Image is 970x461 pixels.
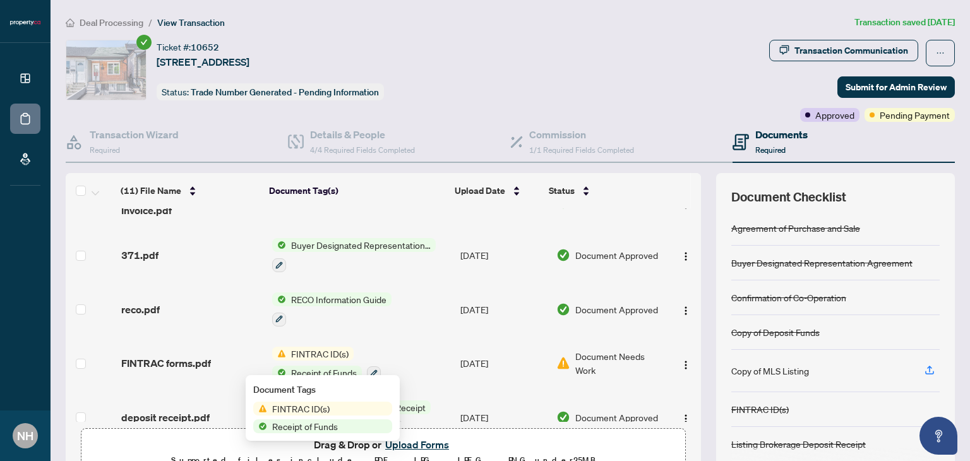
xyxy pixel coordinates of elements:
[10,19,40,27] img: logo
[267,402,335,416] span: FINTRAC ID(s)
[272,347,286,361] img: Status Icon
[286,347,354,361] span: FINTRAC ID(s)
[136,35,152,50] span: check-circle
[272,347,381,381] button: Status IconFINTRAC ID(s)Status IconReceipt of Funds
[837,76,955,98] button: Submit for Admin Review
[936,49,945,57] span: ellipsis
[681,251,691,261] img: Logo
[191,87,379,98] span: Trade Number Generated - Pending Information
[731,325,820,339] div: Copy of Deposit Funds
[455,184,505,198] span: Upload Date
[731,364,809,378] div: Copy of MLS Listing
[676,299,696,320] button: Logo
[121,184,181,198] span: (11) File Name
[272,238,286,252] img: Status Icon
[272,292,286,306] img: Status Icon
[731,402,789,416] div: FINTRAC ID(s)
[529,145,634,155] span: 1/1 Required Fields Completed
[90,145,120,155] span: Required
[731,437,866,451] div: Listing Brokerage Deposit Receipt
[575,302,658,316] span: Document Approved
[191,42,219,53] span: 10652
[286,238,436,252] span: Buyer Designated Representation Agreement
[549,184,575,198] span: Status
[676,407,696,428] button: Logo
[253,383,392,397] div: Document Tags
[116,173,264,208] th: (11) File Name
[253,402,267,416] img: Status Icon
[121,410,210,425] span: deposit receipt.pdf
[731,221,860,235] div: Agreement of Purchase and Sale
[157,40,219,54] div: Ticket #:
[731,188,846,206] span: Document Checklist
[794,40,908,61] div: Transaction Communication
[455,228,551,282] td: [DATE]
[148,15,152,30] li: /
[90,127,179,142] h4: Transaction Wizard
[286,292,392,306] span: RECO Information Guide
[681,306,691,316] img: Logo
[854,15,955,30] article: Transaction saved [DATE]
[455,337,551,391] td: [DATE]
[529,127,634,142] h4: Commission
[310,127,415,142] h4: Details & People
[575,349,662,377] span: Document Needs Work
[253,419,267,433] img: Status Icon
[381,436,453,453] button: Upload Forms
[846,77,947,97] span: Submit for Admin Review
[556,302,570,316] img: Document Status
[17,427,33,445] span: NH
[157,54,249,69] span: [STREET_ADDRESS]
[310,145,415,155] span: 4/4 Required Fields Completed
[919,417,957,455] button: Open asap
[272,292,392,326] button: Status IconRECO Information Guide
[121,248,159,263] span: 371.pdf
[272,366,286,380] img: Status Icon
[676,353,696,373] button: Logo
[755,127,808,142] h4: Documents
[272,238,436,272] button: Status IconBuyer Designated Representation Agreement
[286,366,362,380] span: Receipt of Funds
[815,108,854,122] span: Approved
[455,282,551,337] td: [DATE]
[157,17,225,28] span: View Transaction
[880,108,950,122] span: Pending Payment
[556,248,570,262] img: Document Status
[681,360,691,370] img: Logo
[556,410,570,424] img: Document Status
[676,245,696,265] button: Logo
[267,419,343,433] span: Receipt of Funds
[769,40,918,61] button: Transaction Communication
[755,145,786,155] span: Required
[66,40,146,100] img: IMG-C12355226_1.jpg
[66,18,75,27] span: home
[455,390,551,445] td: [DATE]
[731,290,846,304] div: Confirmation of Co-Operation
[575,410,658,424] span: Document Approved
[264,173,450,208] th: Document Tag(s)
[681,414,691,424] img: Logo
[121,302,160,317] span: reco.pdf
[575,248,658,262] span: Document Approved
[731,256,913,270] div: Buyer Designated Representation Agreement
[157,83,384,100] div: Status:
[556,356,570,370] img: Document Status
[80,17,143,28] span: Deal Processing
[314,436,453,453] span: Drag & Drop or
[121,356,211,371] span: FINTRAC forms.pdf
[544,173,659,208] th: Status
[450,173,544,208] th: Upload Date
